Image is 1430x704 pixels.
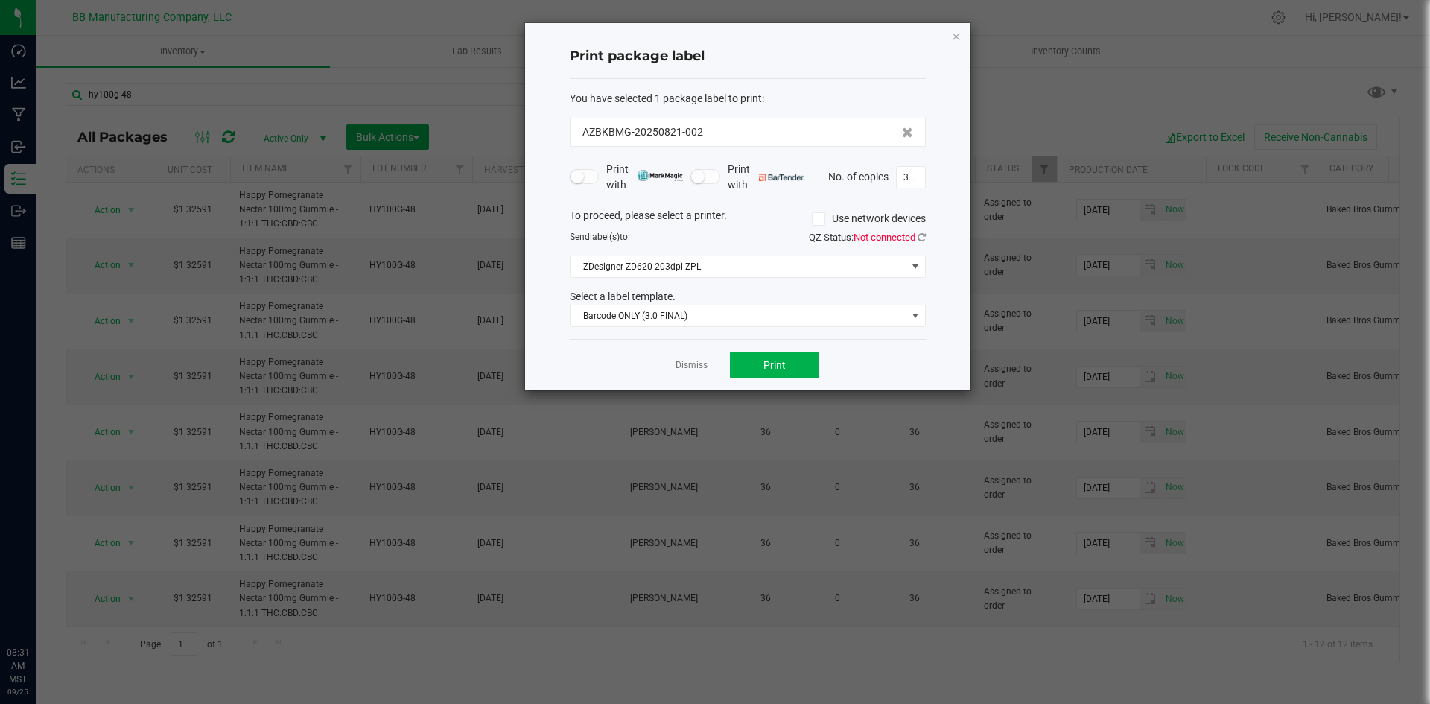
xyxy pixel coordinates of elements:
div: Select a label template. [559,289,937,305]
iframe: Resource center [15,585,60,630]
img: bartender.png [759,174,804,181]
span: Barcode ONLY (3.0 FINAL) [571,305,906,326]
span: label(s) [590,232,620,242]
img: mark_magic_cybra.png [638,170,683,181]
button: Print [730,352,819,378]
div: : [570,91,926,107]
h4: Print package label [570,47,926,66]
div: To proceed, please select a printer. [559,208,937,230]
span: No. of copies [828,170,889,182]
span: QZ Status: [809,232,926,243]
span: Not connected [854,232,915,243]
span: AZBKBMG-20250821-002 [582,124,703,140]
span: Send to: [570,232,630,242]
span: Print [763,359,786,371]
span: ZDesigner ZD620-203dpi ZPL [571,256,906,277]
span: Print with [728,162,804,193]
span: Print with [606,162,683,193]
label: Use network devices [812,211,926,226]
iframe: Resource center unread badge [44,583,62,600]
span: You have selected 1 package label to print [570,92,762,104]
a: Dismiss [676,359,708,372]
